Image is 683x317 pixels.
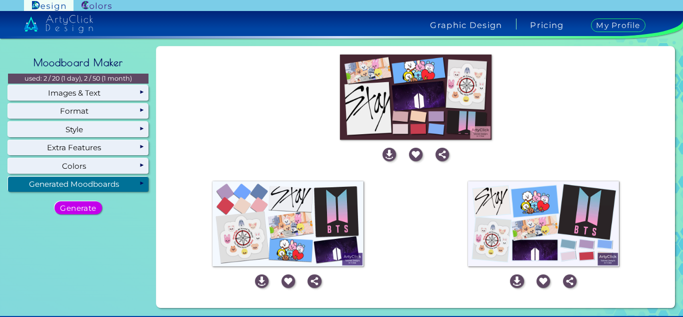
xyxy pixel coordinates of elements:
img: icon_download_white.svg [510,274,523,288]
img: icon_favourite_white.svg [281,274,295,288]
img: icon_favourite_white.svg [409,148,422,161]
div: Colors [8,158,148,173]
div: Format [8,104,148,119]
img: icon_share_white.svg [307,274,321,288]
h4: My Profile [591,19,645,32]
img: icon_share_white.svg [563,274,576,288]
h2: Moodboard Maker [28,52,128,74]
img: ArtyClick Colors logo [81,1,111,11]
a: Pricing [530,21,563,29]
p: used: 2 / 20 (1 day), 2 / 50 (1 month) [8,74,148,84]
img: artyclick_design_logo_white_combined_path.svg [24,15,93,33]
img: icon_share_white.svg [435,148,449,161]
div: Generated Moodboards [8,177,148,192]
h4: Graphic Design [430,21,502,29]
div: Style [8,122,148,137]
img: icon_favourite_white.svg [536,274,550,288]
img: icon_download_white.svg [382,148,396,161]
img: icon_download_white.svg [255,274,268,288]
div: Extra Features [8,140,148,155]
h5: Generate [62,204,94,211]
div: Images & Text [8,85,148,100]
